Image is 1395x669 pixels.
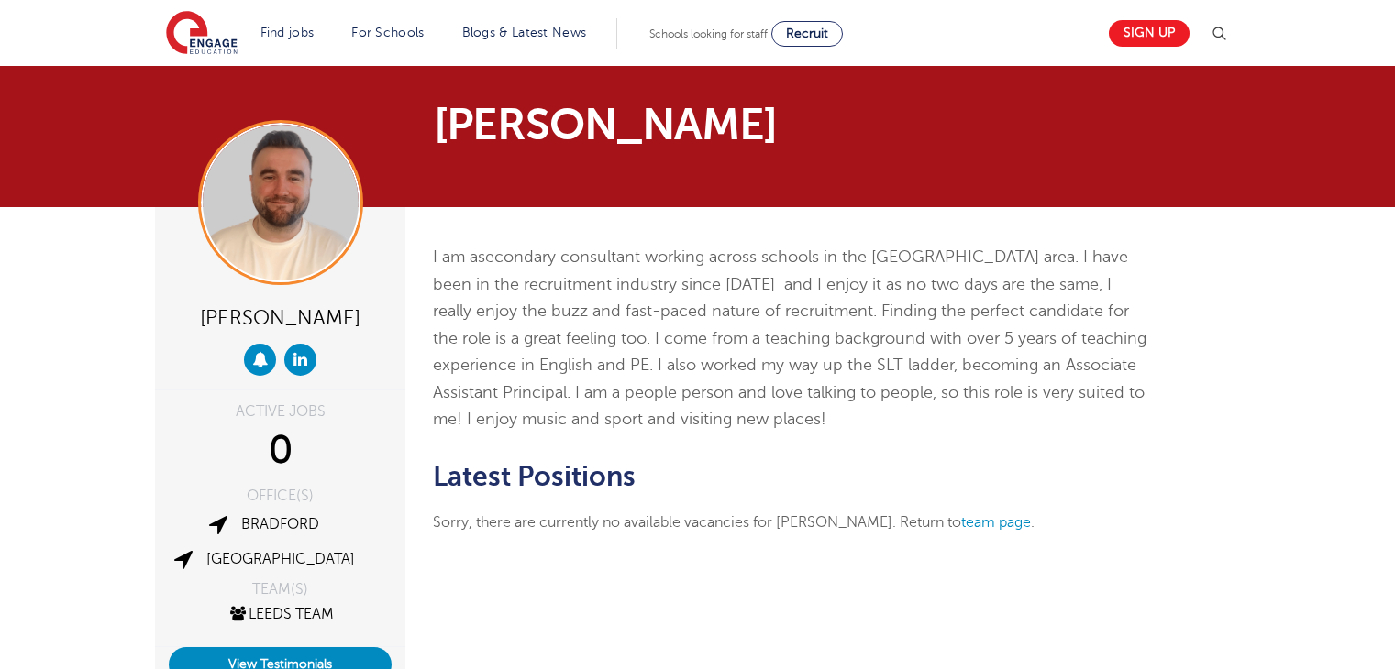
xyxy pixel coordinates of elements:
[169,299,392,334] div: [PERSON_NAME]
[433,247,1146,428] span: secondary consultant working across schools in the [GEOGRAPHIC_DATA] area. I have been in the rec...
[786,27,828,40] span: Recruit
[462,26,587,39] a: Blogs & Latest News
[260,26,315,39] a: Find jobs
[434,103,869,147] h1: [PERSON_NAME]
[227,606,334,622] a: Leeds Team
[433,244,1147,433] p: I am a
[169,488,392,503] div: OFFICE(S)
[1109,20,1190,47] a: Sign up
[771,21,843,47] a: Recruit
[206,551,355,567] a: [GEOGRAPHIC_DATA]
[433,461,1147,492] h2: Latest Positions
[241,516,319,532] a: Bradford
[169,582,392,597] div: TEAM(S)
[961,514,1031,531] a: team page
[649,27,768,40] span: Schools looking for staff
[433,510,1147,534] p: Sorry, there are currently no available vacancies for [PERSON_NAME]. Return to .
[169,404,392,419] div: ACTIVE JOBS
[166,11,238,57] img: Engage Education
[351,26,424,39] a: For Schools
[169,428,392,474] div: 0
